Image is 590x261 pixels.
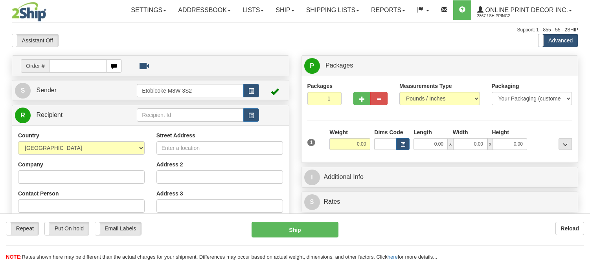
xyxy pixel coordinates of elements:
a: here [388,254,398,260]
span: x [487,138,493,150]
label: Address 2 [156,161,183,168]
b: Reload [561,225,579,232]
span: P [304,58,320,74]
input: Recipient Id [137,108,243,122]
label: Country [18,131,39,139]
button: Ship [252,222,338,237]
span: I [304,170,320,185]
label: Street Address [156,131,195,139]
a: R Recipient [15,107,123,123]
label: Repeat [6,222,39,235]
a: Reports [365,0,411,20]
span: Packages [325,62,353,69]
a: IAdditional Info [304,169,575,185]
span: R [15,108,31,123]
span: Online Print Decor Inc. [483,7,568,13]
a: Settings [125,0,172,20]
label: Assistant Off [12,34,58,47]
span: Recipient [36,111,62,118]
label: Measurements Type [399,82,452,90]
iframe: chat widget [572,90,589,170]
label: Email Labels [95,222,141,235]
label: Length [414,128,432,136]
label: Address 3 [156,190,183,197]
span: Sender [36,87,57,93]
label: Dims Code [374,128,403,136]
a: S Sender [15,82,137,99]
span: $ [304,194,320,210]
a: Ship [270,0,300,20]
label: Height [492,128,509,136]
img: logo2867.jpg [12,2,46,22]
label: Advanced [539,34,578,47]
span: 1 [307,139,316,146]
div: Support: 1 - 855 - 55 - 2SHIP [12,27,578,33]
button: Reload [555,222,584,235]
span: Order # [21,59,49,73]
a: $Rates [304,194,575,210]
label: Packages [307,82,333,90]
label: Put On hold [45,222,88,235]
span: 2867 / Shipping2 [477,12,536,20]
a: P Packages [304,58,575,74]
a: Shipping lists [300,0,365,20]
a: Lists [237,0,270,20]
label: Company [18,161,43,168]
input: Sender Id [137,84,243,97]
div: ... [559,138,572,150]
label: Packaging [492,82,519,90]
label: Weight [329,128,347,136]
a: Addressbook [172,0,237,20]
a: Online Print Decor Inc. 2867 / Shipping2 [471,0,578,20]
label: Width [453,128,468,136]
span: x [448,138,453,150]
span: NOTE: [6,254,22,260]
label: Contact Person [18,190,59,197]
span: S [15,83,31,99]
input: Enter a location [156,141,283,155]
